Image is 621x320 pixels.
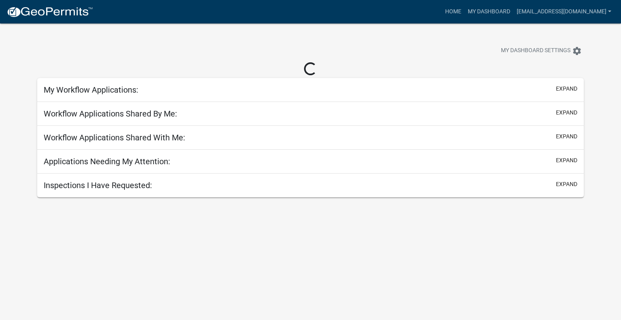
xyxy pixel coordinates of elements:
h5: My Workflow Applications: [44,85,138,95]
h5: Workflow Applications Shared By Me: [44,109,177,119]
button: expand [556,180,577,189]
a: Home [442,4,465,19]
a: My Dashboard [465,4,513,19]
h5: Applications Needing My Attention: [44,157,170,166]
button: expand [556,108,577,117]
button: expand [556,85,577,93]
button: My Dashboard Settingssettings [494,43,588,59]
a: [EMAIL_ADDRESS][DOMAIN_NAME] [513,4,615,19]
i: settings [572,46,582,56]
h5: Workflow Applications Shared With Me: [44,133,185,142]
span: My Dashboard Settings [501,46,570,56]
button: expand [556,156,577,165]
button: expand [556,132,577,141]
h5: Inspections I Have Requested: [44,180,152,190]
